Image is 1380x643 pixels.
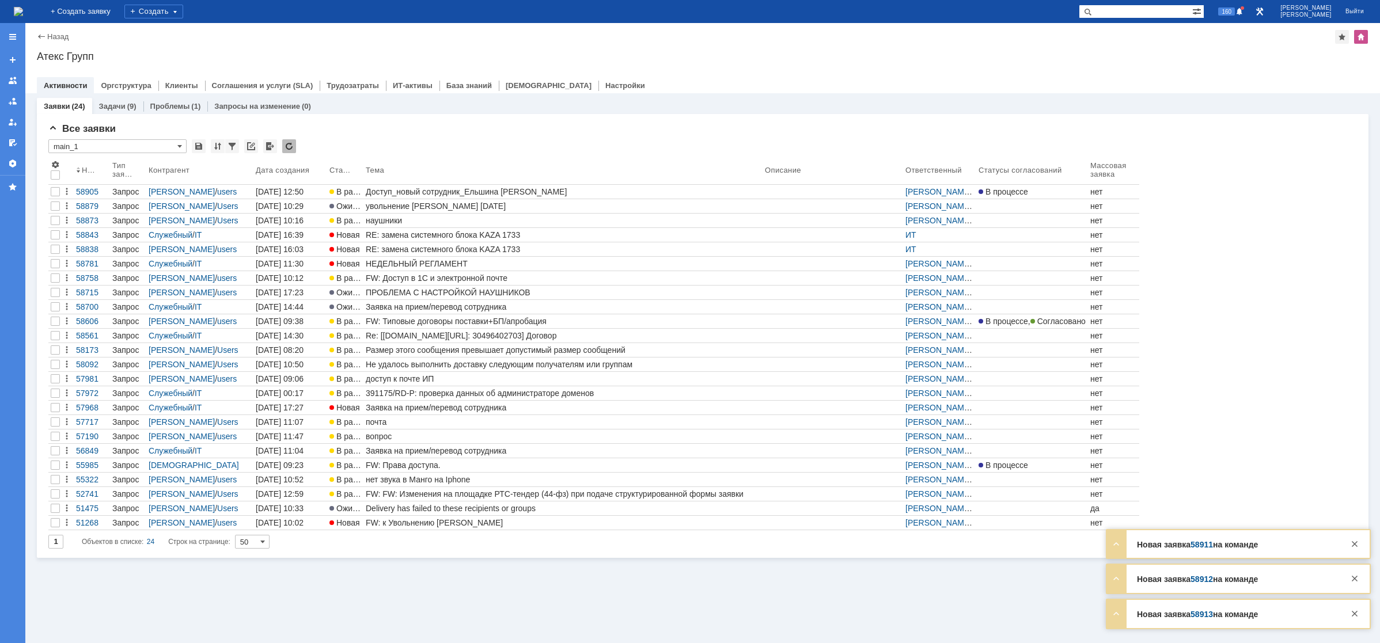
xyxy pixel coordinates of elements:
[112,201,144,211] div: Запрос на обслуживание
[76,259,108,268] div: 58781
[112,345,144,355] div: Запрос на обслуживание
[112,216,144,225] div: Запрос на обслуживание
[110,286,146,299] a: Запрос на обслуживание
[192,139,206,153] div: Сохранить вид
[149,230,192,239] a: Служебный
[110,257,146,271] a: Запрос на обслуживание
[1090,317,1137,326] div: нет
[110,242,146,256] a: Запрос на обслуживание
[363,242,763,256] a: RE: замена системного блока KAZA 1733
[979,187,1028,196] span: В процессе
[195,403,202,412] a: IT
[256,345,304,355] div: [DATE] 08:20
[905,201,972,211] a: [PERSON_NAME]
[905,331,972,340] a: [PERSON_NAME]
[366,259,760,268] div: НЕДЕЛЬНЫЙ РЕГЛАМЕНТ
[74,300,110,314] a: 58700
[329,201,443,211] span: Ожидает ответа контрагента
[979,317,1028,326] span: В процессе
[256,317,304,326] div: [DATE] 09:38
[366,403,760,412] div: Заявка на прием/перевод сотрудника
[363,372,763,386] a: доступ к почте ИП
[366,201,760,211] div: увольнение [PERSON_NAME] [DATE]
[217,374,237,383] a: users
[1088,199,1139,213] a: нет
[903,158,976,185] th: Ответственный
[327,185,363,199] a: В работе
[329,302,443,311] span: Ожидает ответа контрагента
[195,230,202,239] a: IT
[214,102,300,111] a: Запросы на изменение
[366,374,760,383] div: доступ к почте ИП
[905,187,972,196] a: [PERSON_NAME]
[195,331,202,340] a: IT
[366,345,760,355] div: Размер этого сообщения превышает допустимый размер сообщений
[905,259,972,268] a: [PERSON_NAME]
[253,357,327,371] a: [DATE] 10:50
[327,314,363,328] a: В работе
[329,259,360,268] span: Новая
[74,372,110,386] a: 57981
[3,71,22,90] a: Заявки на командах
[366,360,760,369] div: Не удалось выполнить доставку следующим получателям или группам
[74,286,110,299] a: 58715
[366,331,760,340] div: Re: [[DOMAIN_NAME][URL]: 30496402703] Договор
[14,7,23,16] a: Перейти на домашнюю страницу
[217,288,237,297] a: users
[256,201,304,211] div: [DATE] 10:29
[112,360,144,369] div: Запрос на обслуживание
[110,372,146,386] a: Запрос на обслуживание
[366,216,760,225] div: наушники
[256,288,304,297] div: [DATE] 17:23
[110,314,146,328] a: Запрос на обслуживание
[327,286,363,299] a: Ожидает ответа контрагента
[905,317,972,326] a: [PERSON_NAME]
[149,302,192,311] a: Служебный
[282,139,296,153] div: Обновлять список
[217,245,237,254] a: users
[110,300,146,314] a: Запрос на обслуживание
[112,187,144,196] div: Запрос на обслуживание
[363,286,763,299] a: ПРОБЛЕМА С НАСТРОЙКОЙ НАУШНИКОВ
[327,357,363,371] a: В работе
[44,81,87,90] a: Активности
[217,273,237,283] a: users
[905,360,972,369] a: [PERSON_NAME]
[905,216,972,225] a: [PERSON_NAME]
[74,242,110,256] a: 58838
[1088,271,1139,285] a: нет
[905,389,972,398] a: [PERSON_NAME]
[363,185,763,199] a: Доступ_новый сотрудник_Ельшина [PERSON_NAME]
[256,245,304,254] div: [DATE] 16:03
[3,154,22,173] a: Настройки
[1090,403,1137,412] div: нет
[253,214,327,227] a: [DATE] 10:16
[256,259,304,268] div: [DATE] 11:30
[1090,216,1137,225] div: нет
[112,302,144,311] div: Запрос на обслуживание
[76,302,108,311] div: 58700
[1090,331,1137,340] div: нет
[363,314,763,328] a: FW: Типовые договоры поставки+БП/апробация
[327,415,363,429] a: В работе
[327,372,363,386] a: В работе
[256,331,304,340] div: [DATE] 14:30
[256,216,304,225] div: [DATE] 10:16
[110,357,146,371] a: Запрос на обслуживание
[74,228,110,242] a: 58843
[74,314,110,328] a: 58606
[149,360,215,369] a: [PERSON_NAME]
[393,81,433,90] a: ИТ-активы
[1088,329,1139,343] a: нет
[327,343,363,357] a: В работе
[1088,257,1139,271] a: нет
[263,139,277,153] div: Экспорт списка
[1090,374,1137,383] div: нет
[363,228,763,242] a: RE: замена системного блока KAZA 1733
[217,187,237,196] a: users
[149,166,192,174] div: Контрагент
[149,317,215,326] a: [PERSON_NAME]
[253,372,327,386] a: [DATE] 09:06
[76,331,108,340] div: 58561
[253,271,327,285] a: [DATE] 10:12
